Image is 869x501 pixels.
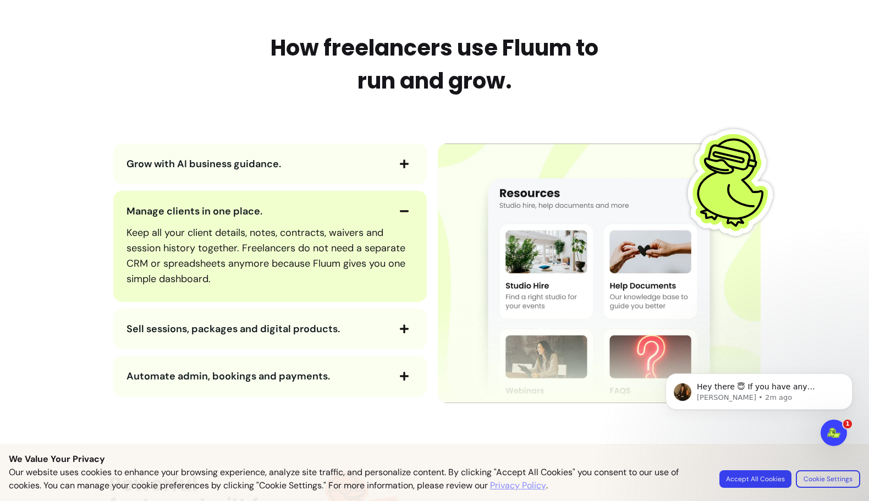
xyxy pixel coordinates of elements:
[843,420,852,428] span: 1
[127,370,330,383] span: Automate admin, bookings and payments.
[127,205,262,218] span: Manage clients in one place.
[127,322,340,335] span: Sell sessions, packages and digital products.
[678,127,788,237] img: Fluum Duck sticker
[9,466,706,492] p: Our website uses cookies to enhance your browsing experience, analyze site traffic, and personali...
[821,420,847,446] iframe: Intercom live chat
[256,31,613,97] h2: How freelancers use Fluum to run and grow.
[127,225,414,287] p: Keep all your client details, notes, contracts, waivers and session history together. Freelancers...
[796,470,860,488] button: Cookie Settings
[127,155,414,173] button: Grow with AI business guidance.
[649,350,869,471] iframe: Intercom notifications message
[127,157,281,170] span: Grow with AI business guidance.
[127,221,414,291] div: Manage clients in one place.
[9,453,860,466] p: We Value Your Privacy
[490,479,546,492] a: Privacy Policy
[127,202,414,221] button: Manage clients in one place.
[127,367,414,386] button: Automate admin, bookings and payments.
[127,320,414,338] button: Sell sessions, packages and digital products.
[719,470,791,488] button: Accept All Cookies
